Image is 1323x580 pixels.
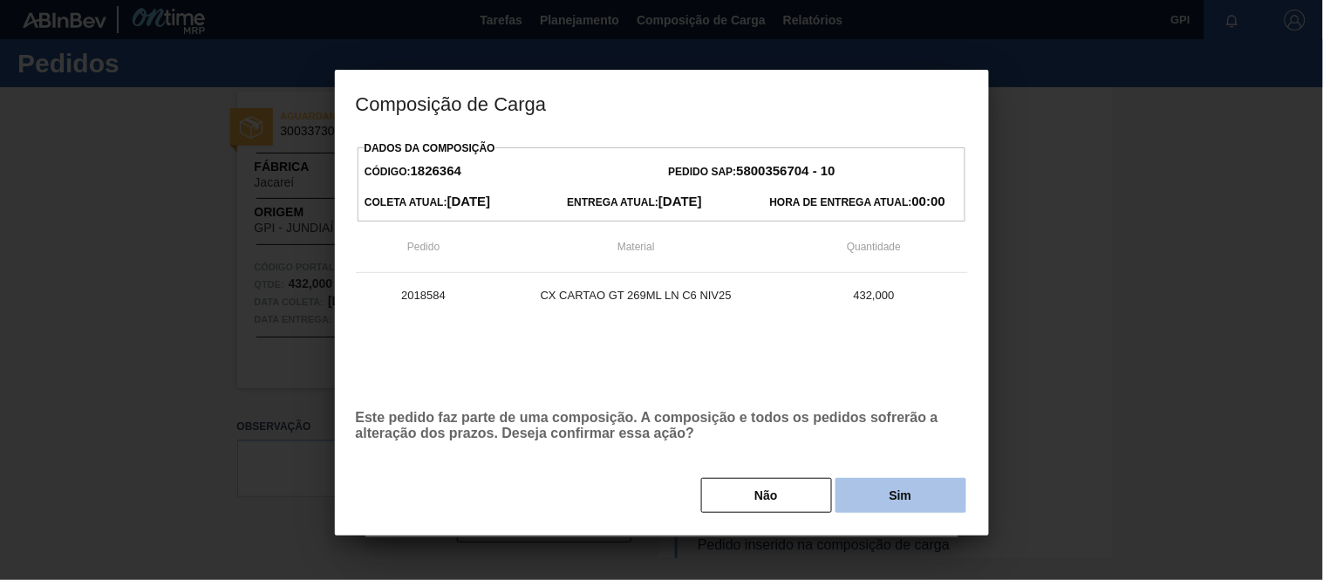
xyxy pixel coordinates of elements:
[658,194,702,208] strong: [DATE]
[617,241,655,253] span: Material
[447,194,491,208] strong: [DATE]
[365,166,461,178] span: Código:
[835,478,966,513] button: Sim
[335,70,989,136] h3: Composição de Carga
[701,478,832,513] button: Não
[737,163,835,178] strong: 5800356704 - 10
[669,166,835,178] span: Pedido SAP:
[407,241,440,253] span: Pedido
[356,410,968,441] p: Este pedido faz parte de uma composição. A composição e todos os pedidos sofrerão a alteração dos...
[411,163,461,178] strong: 1826364
[847,241,901,253] span: Quantidade
[492,273,781,317] td: CX CARTAO GT 269ML LN C6 NIV25
[781,273,968,317] td: 432,000
[770,196,945,208] span: Hora de Entrega Atual:
[365,142,495,154] label: Dados da Composição
[567,196,702,208] span: Entrega Atual:
[365,196,490,208] span: Coleta Atual:
[912,194,945,208] strong: 00:00
[356,273,492,317] td: 2018584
